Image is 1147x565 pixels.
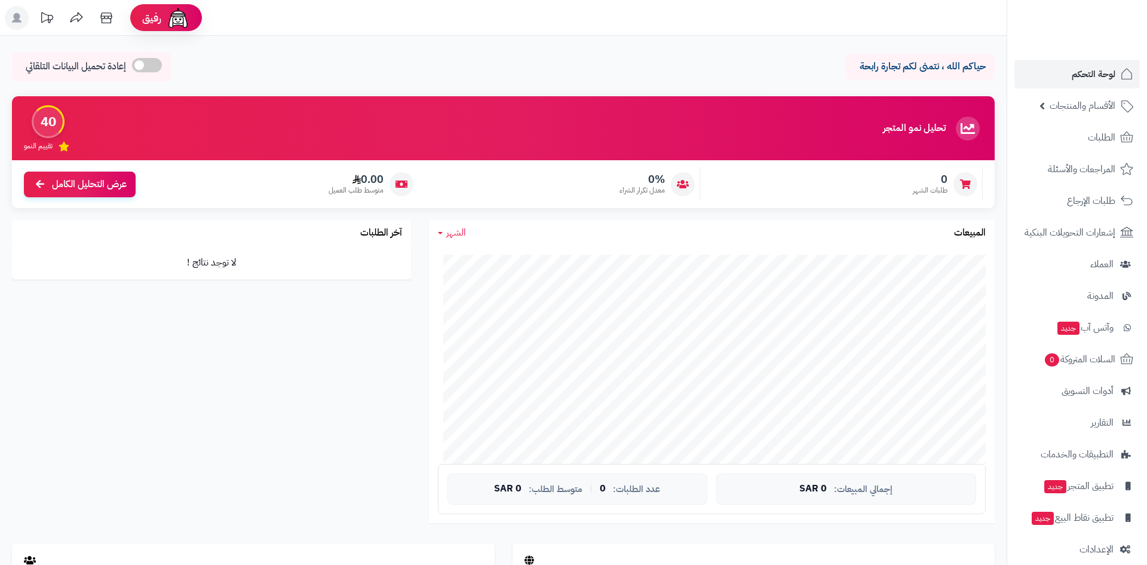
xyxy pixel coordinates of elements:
span: السلات المتروكة [1044,351,1115,368]
a: التقارير [1014,408,1140,437]
span: معدل تكرار الشراء [619,185,665,196]
span: تقييم النمو [24,141,53,151]
a: المراجعات والأسئلة [1014,155,1140,184]
td: لا توجد نتائج ! [12,246,411,279]
span: رفيق [142,11,161,25]
a: الإعدادات [1014,535,1140,564]
span: 0 [600,484,606,494]
h3: تحليل نمو المتجر [883,123,946,134]
span: متوسط الطلب: [529,484,582,494]
span: جديد [1057,322,1079,335]
span: إجمالي المبيعات: [834,484,893,494]
span: تطبيق المتجر [1043,478,1114,494]
h3: آخر الطلبات [360,228,402,239]
span: 0 [1045,353,1059,367]
span: 0 SAR [494,484,522,494]
a: العملاء [1014,250,1140,279]
h3: المبيعات [954,228,986,239]
span: الطلبات [1088,129,1115,146]
span: 0 SAR [799,484,827,494]
a: عرض التحليل الكامل [24,172,136,197]
span: تطبيق نقاط البيع [1031,509,1114,526]
span: إشعارات التحويلات البنكية [1025,224,1115,241]
a: أدوات التسويق [1014,377,1140,405]
img: ai-face.png [166,6,190,30]
span: وآتس آب [1056,319,1114,336]
a: الشهر [438,226,466,240]
span: أدوات التسويق [1062,383,1114,399]
p: حياكم الله ، نتمنى لكم تجارة رابحة [854,60,986,74]
a: المدونة [1014,282,1140,310]
span: المدونة [1087,288,1114,304]
span: جديد [1044,480,1066,493]
a: الطلبات [1014,123,1140,152]
span: جديد [1032,512,1054,525]
span: الأقسام والمنتجات [1050,97,1115,114]
span: المراجعات والأسئلة [1048,161,1115,178]
span: 0.00 [329,173,384,186]
span: لوحة التحكم [1072,66,1115,83]
span: عدد الطلبات: [613,484,660,494]
span: التطبيقات والخدمات [1041,446,1114,463]
span: العملاء [1090,256,1114,273]
a: إشعارات التحويلات البنكية [1014,218,1140,247]
span: متوسط طلب العميل [329,185,384,196]
a: وآتس آبجديد [1014,313,1140,342]
a: تحديثات المنصة [32,6,62,33]
img: logo-2.png [1066,33,1136,59]
a: تطبيق المتجرجديد [1014,472,1140,500]
span: التقارير [1091,414,1114,431]
span: الشهر [446,225,466,240]
a: التطبيقات والخدمات [1014,440,1140,469]
span: عرض التحليل الكامل [52,178,127,191]
span: إعادة تحميل البيانات التلقائي [26,60,126,74]
span: الإعدادات [1079,541,1114,558]
span: 0 [913,173,947,186]
a: لوحة التحكم [1014,60,1140,88]
span: 0% [619,173,665,186]
span: طلبات الشهر [913,185,947,196]
a: السلات المتروكة0 [1014,345,1140,374]
span: طلبات الإرجاع [1067,193,1115,209]
span: | [590,484,593,493]
a: تطبيق نقاط البيعجديد [1014,503,1140,532]
a: طلبات الإرجاع [1014,187,1140,215]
